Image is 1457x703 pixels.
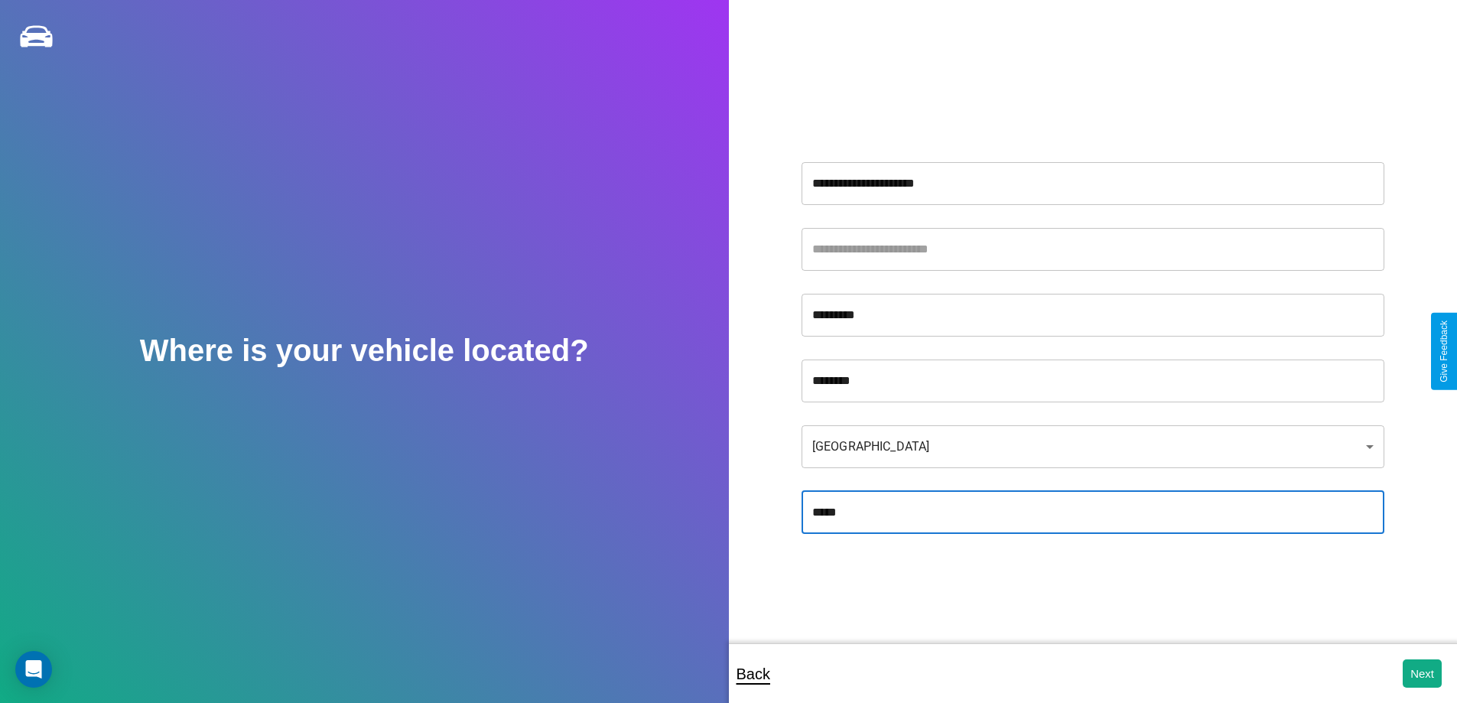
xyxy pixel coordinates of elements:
[1439,321,1449,382] div: Give Feedback
[140,334,589,368] h2: Where is your vehicle located?
[737,660,770,688] p: Back
[802,425,1384,468] div: [GEOGRAPHIC_DATA]
[1403,659,1442,688] button: Next
[15,651,52,688] div: Open Intercom Messenger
